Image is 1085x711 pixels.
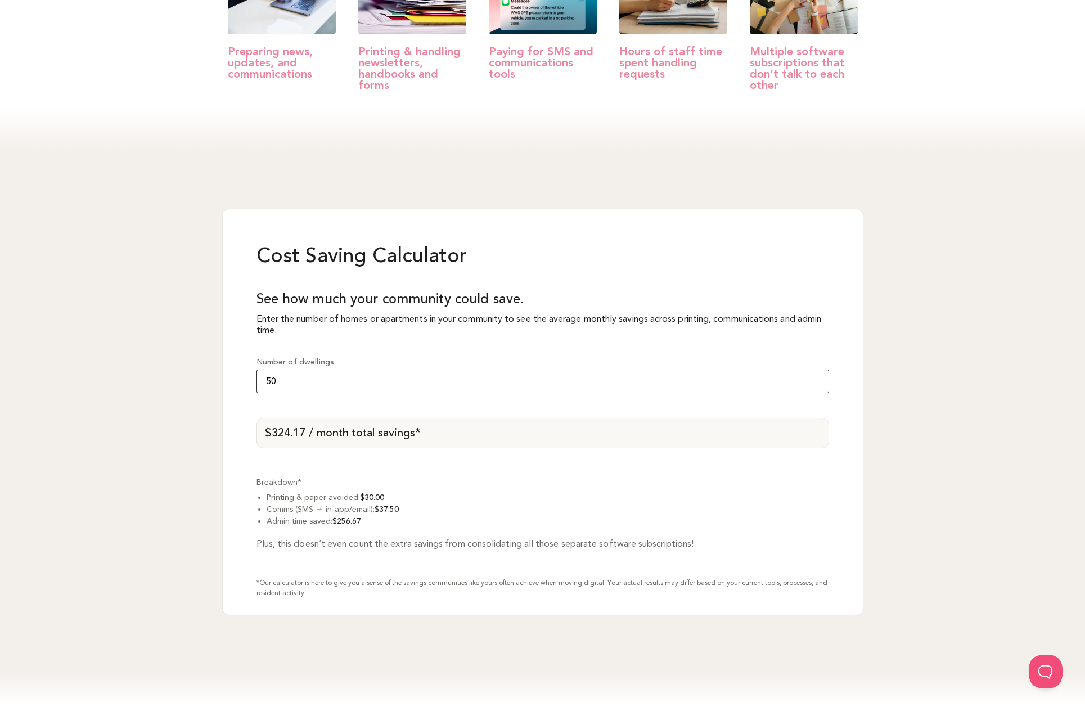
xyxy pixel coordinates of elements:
strong: $30.00 [360,493,384,502]
div: Breakdown* [256,476,829,488]
h4: See how much your community could save. [256,291,829,308]
h5: Hours of staff time spent handling requests [619,46,727,79]
div: *Our calculator is here to give you a sense of the savings communities like yours often achieve w... [256,578,829,598]
p: Enter the number of homes or apartments in your community to see the average monthly savings acro... [256,313,829,336]
strong: $37.50 [375,505,399,514]
h2: Cost Saving Calculator [256,243,829,268]
h5: Preparing news, updates, and communications [228,46,336,79]
input: e.g. 200 [256,370,829,393]
li: Printing & paper avoided: [267,492,829,503]
li: Comms (SMS → in-app/email): [267,503,829,515]
h5: Printing & handling newsletters, handbooks and forms [358,46,466,91]
iframe: Toggle Customer Support [1029,655,1063,688]
div: $324.17 / month total savings* [256,418,829,448]
li: Admin time saved: [267,515,829,527]
h5: Paying for SMS and communications tools​ [489,46,597,79]
label: Number of dwellings [256,358,829,366]
strong: $256.67 [332,516,361,526]
h5: Multiple software subscriptions that don’t talk to each othe​r [750,46,858,91]
p: Plus, this doesn’t even count the extra savings from consolidating all those separate software su... [256,527,829,550]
